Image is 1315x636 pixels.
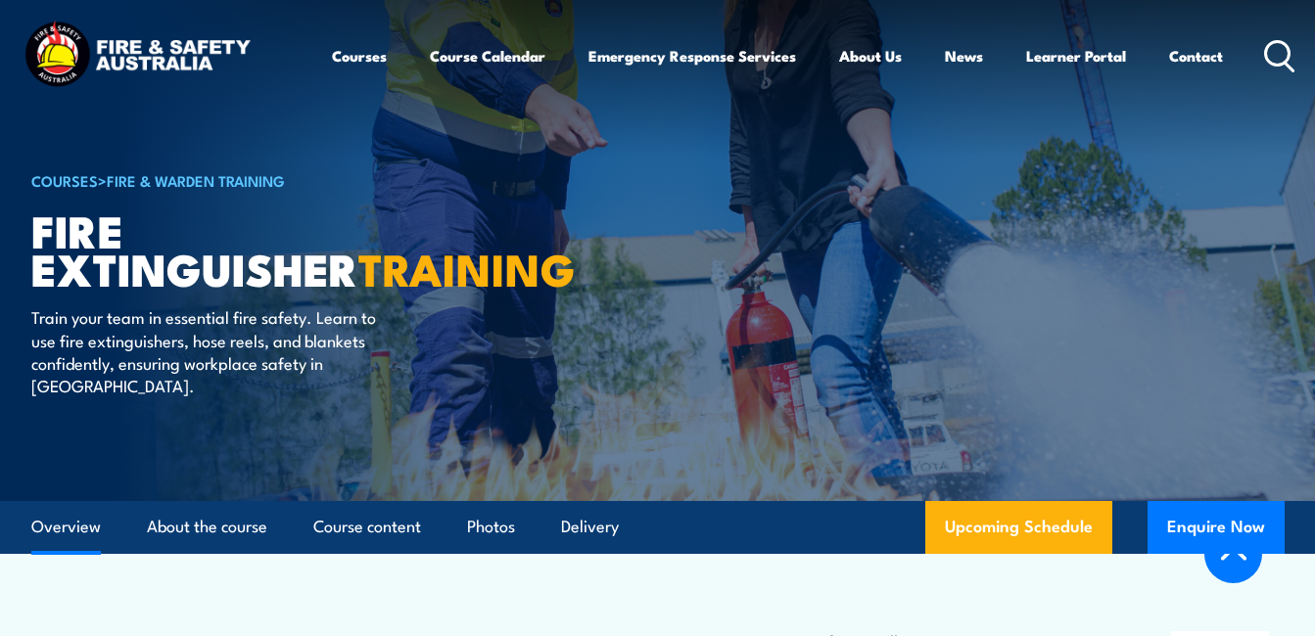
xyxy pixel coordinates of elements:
a: Learner Portal [1026,32,1126,79]
a: Contact [1169,32,1223,79]
a: Overview [31,501,101,553]
p: Train your team in essential fire safety. Learn to use fire extinguishers, hose reels, and blanke... [31,305,389,397]
a: Upcoming Schedule [925,501,1112,554]
button: Enquire Now [1148,501,1285,554]
strong: TRAINING [358,234,576,301]
a: COURSES [31,169,98,191]
a: About the course [147,501,267,553]
a: Courses [332,32,387,79]
a: Fire & Warden Training [107,169,285,191]
h6: > [31,168,515,192]
a: Emergency Response Services [588,32,796,79]
a: News [945,32,983,79]
h1: Fire Extinguisher [31,210,515,287]
a: Photos [467,501,515,553]
a: Course content [313,501,421,553]
a: About Us [839,32,902,79]
a: Course Calendar [430,32,545,79]
a: Delivery [561,501,619,553]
